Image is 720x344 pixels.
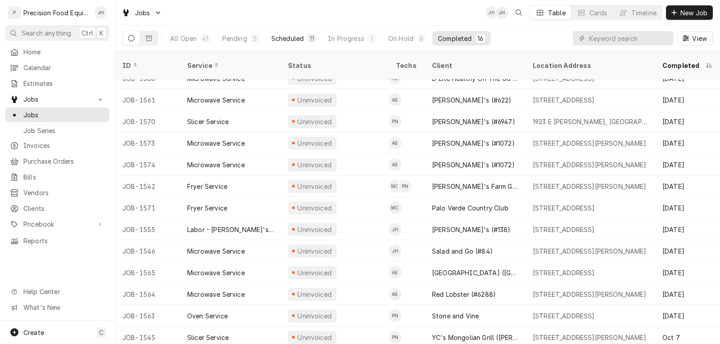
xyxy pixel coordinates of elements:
div: [PERSON_NAME]'s (#138) [432,225,511,234]
div: JOB-1571 [115,197,180,219]
div: Status [288,61,380,70]
div: Microwave Service [187,268,245,277]
div: Uninvoiced [297,182,333,191]
span: What's New [23,303,104,312]
a: Go to Jobs [5,92,109,107]
div: [STREET_ADDRESS] [533,311,595,321]
div: [DATE] [655,197,720,219]
div: Slicer Service [187,333,229,342]
div: JOB-1574 [115,154,180,175]
a: Go to What's New [5,300,109,315]
div: Completed [662,61,704,70]
div: JH [389,245,401,257]
div: Uninvoiced [297,117,333,126]
a: Clients [5,201,109,216]
div: Uninvoiced [297,95,333,105]
div: [STREET_ADDRESS][PERSON_NAME] [533,333,647,342]
input: Keyword search [589,31,669,45]
div: [DATE] [655,262,720,283]
a: Go to Help Center [5,284,109,299]
div: [DATE] [655,283,720,305]
a: Reports [5,233,109,248]
div: On Hold [388,34,414,43]
div: Fryer Service [187,182,227,191]
div: Microwave Service [187,160,245,170]
div: [DATE] [655,240,720,262]
div: Palo Verde Country Club [432,203,508,213]
div: Uninvoiced [297,290,333,299]
div: [DATE] [655,154,720,175]
span: Jobs [23,110,105,120]
div: JOB-1573 [115,132,180,154]
div: Uninvoiced [297,268,333,277]
div: JOB-1546 [115,240,180,262]
span: Jobs [135,8,150,18]
button: New Job [666,5,713,20]
div: Microwave Service [187,138,245,148]
div: Uninvoiced [297,225,333,234]
div: 41 [202,34,208,43]
div: [PERSON_NAME]'s (#622) [432,95,512,105]
span: Ctrl [81,28,93,38]
div: PN [389,115,401,128]
div: [STREET_ADDRESS][PERSON_NAME] [533,160,647,170]
div: [STREET_ADDRESS] [533,95,595,105]
div: Uninvoiced [297,160,333,170]
div: [STREET_ADDRESS] [533,225,595,234]
div: JOB-1565 [115,262,180,283]
span: Invoices [23,141,105,150]
div: Mike Caster's Avatar [389,180,401,192]
div: 1923 E [PERSON_NAME], [GEOGRAPHIC_DATA] [533,117,648,126]
a: Home [5,45,109,59]
div: Pending [222,34,247,43]
a: Estimates [5,76,109,91]
div: MC [389,201,401,214]
div: 11 [309,34,315,43]
div: Precision Food Equipment LLC [23,8,90,18]
div: All Open [170,34,197,43]
div: Fryer Service [187,203,227,213]
div: AE [389,266,401,279]
div: P [8,6,21,19]
div: Jason Hertel's Avatar [389,223,401,236]
a: Go to Pricebook [5,217,109,232]
div: Timeline [631,8,657,18]
div: ID [122,61,171,70]
div: AE [389,137,401,149]
a: Go to Jobs [118,5,166,20]
div: Slicer Service [187,117,229,126]
div: Pete Nielson's Avatar [399,180,411,192]
div: Table [548,8,566,18]
div: Uninvoiced [297,203,333,213]
span: Calendar [23,63,105,72]
span: New Job [679,8,709,18]
div: PN [399,180,411,192]
span: Clients [23,204,105,213]
div: Pete Nielson's Avatar [389,331,401,344]
div: YC's Mongolian Grill ([PERSON_NAME]) [432,333,518,342]
div: JOB-1563 [115,305,180,326]
div: Oven Service [187,311,228,321]
div: JOB-1555 [115,219,180,240]
a: Jobs [5,107,109,122]
div: AE [389,288,401,300]
a: Invoices [5,138,109,153]
div: JH [94,6,107,19]
div: Microwave Service [187,246,245,256]
div: JH [389,223,401,236]
div: PN [389,331,401,344]
div: [STREET_ADDRESS][PERSON_NAME] [533,182,647,191]
span: Search anything [22,28,71,38]
div: Red Lobster (#6288) [432,290,496,299]
div: Microwave Service [187,95,245,105]
div: [DATE] [655,305,720,326]
span: Home [23,47,105,57]
div: [PERSON_NAME]'s Farm Grill [432,182,518,191]
a: Job Series [5,123,109,138]
div: 5 [252,34,258,43]
div: Uninvoiced [297,333,333,342]
button: Open search [512,5,526,20]
div: [STREET_ADDRESS][PERSON_NAME] [533,246,647,256]
div: AE [389,158,401,171]
div: 1 [369,34,375,43]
